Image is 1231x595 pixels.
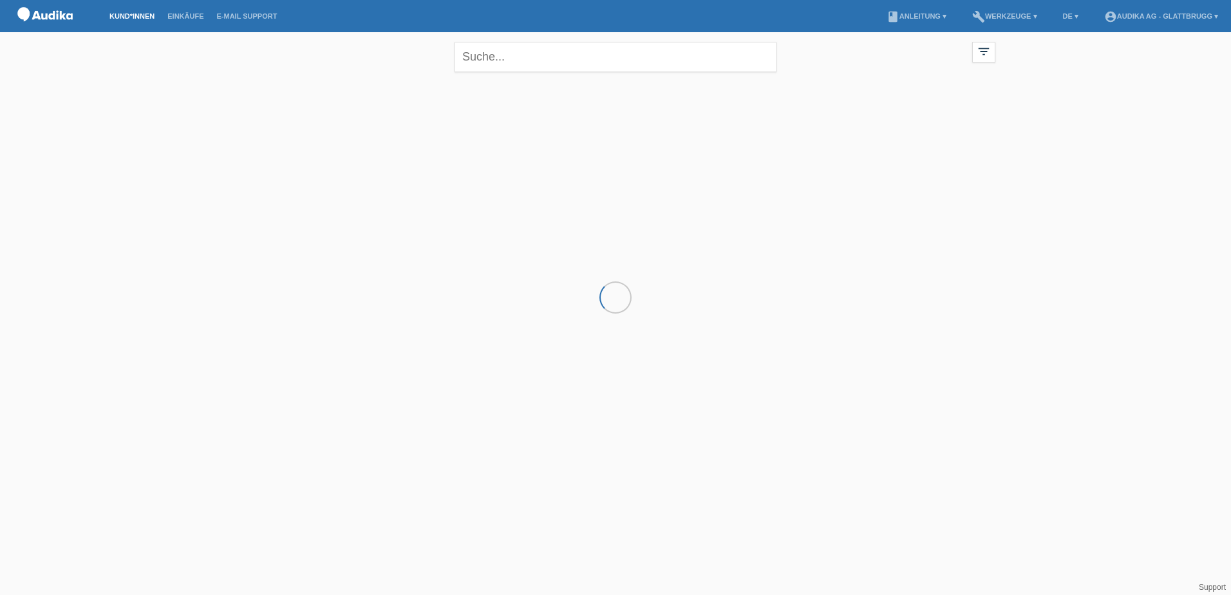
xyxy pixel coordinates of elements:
a: Kund*innen [103,12,161,20]
a: buildWerkzeuge ▾ [966,12,1044,20]
a: DE ▾ [1057,12,1085,20]
a: Support [1199,583,1226,592]
a: POS — MF Group [13,25,77,35]
a: E-Mail Support [211,12,284,20]
i: filter_list [977,44,991,59]
a: bookAnleitung ▾ [880,12,953,20]
i: build [972,10,985,23]
i: account_circle [1104,10,1117,23]
a: Einkäufe [161,12,210,20]
a: account_circleAudika AG - Glattbrugg ▾ [1098,12,1225,20]
input: Suche... [455,42,776,72]
i: book [887,10,899,23]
